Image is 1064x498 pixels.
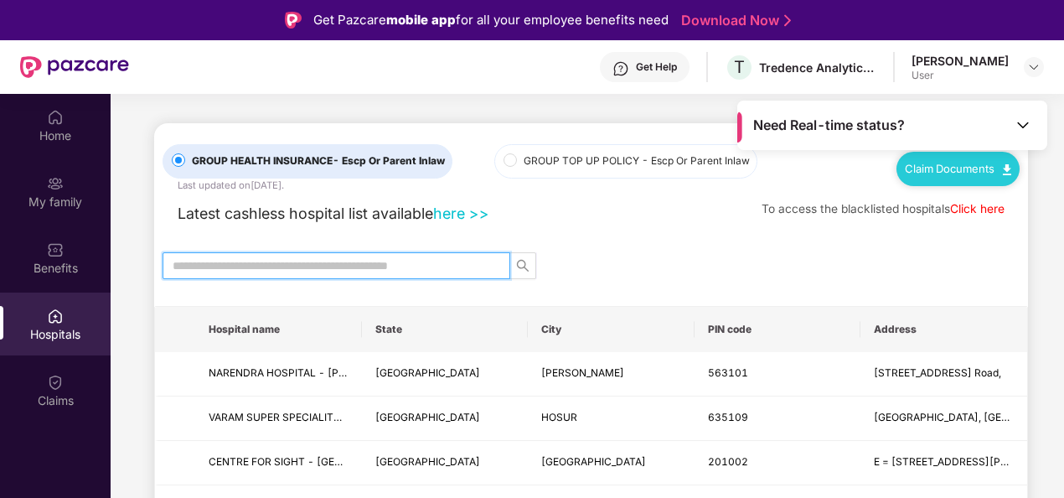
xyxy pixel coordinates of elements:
[528,397,695,441] td: HOSUR
[178,179,284,194] div: Last updated on [DATE] .
[47,241,64,258] img: svg+xml;base64,PHN2ZyBpZD0iQmVuZWZpdHMiIHhtbG5zPSJodHRwOi8vd3d3LnczLm9yZy8yMDAwL3N2ZyIgd2lkdGg9Ij...
[528,352,695,397] td: KOLAR
[195,307,362,352] th: Hospital name
[708,411,748,423] span: 635109
[375,455,480,468] span: [GEOGRAPHIC_DATA]
[195,441,362,485] td: CENTRE FOR SIGHT - GHAZIABAD ( A UNIT OF NEW DELHI CENTRE FOR SIGHT LTD ) - GHAZIABAD
[362,352,529,397] td: KARNATAKA
[874,323,1014,336] span: Address
[1015,117,1031,133] img: Toggle Icon
[541,411,577,423] span: HOSUR
[708,366,748,379] span: 563101
[178,205,433,222] span: Latest cashless hospital list available
[433,205,489,222] a: here >>
[209,366,411,379] span: NARENDRA HOSPITAL - [PERSON_NAME]
[375,411,480,423] span: [GEOGRAPHIC_DATA]
[517,153,757,169] span: GROUP TOP UP POLICY
[209,455,782,468] span: CENTRE FOR SIGHT - [GEOGRAPHIC_DATA] ( A UNIT OF NEW DELHI CENTRE FOR SIGHT LTD ) - [GEOGRAPHIC_D...
[185,153,452,169] span: GROUP HEALTH INSURANCE
[47,109,64,126] img: svg+xml;base64,PHN2ZyBpZD0iSG9tZSIgeG1sbnM9Imh0dHA6Ly93d3cudzMub3JnLzIwMDAvc3ZnIiB3aWR0aD0iMjAiIG...
[1027,60,1041,74] img: svg+xml;base64,PHN2ZyBpZD0iRHJvcGRvd24tMzJ4MzIiIHhtbG5zPSJodHRwOi8vd3d3LnczLm9yZy8yMDAwL3N2ZyIgd2...
[195,352,362,397] td: NARENDRA HOSPITAL - KOLAR
[734,57,745,77] span: T
[753,117,905,134] span: Need Real-time status?
[362,397,529,441] td: TAMIL NADU
[860,307,1027,352] th: Address
[362,441,529,485] td: UTTAR PRADESH
[860,441,1027,485] td: E = 2/228, AMBEDKAR ROAD, BESIDE HALDIRAM NEHRU,
[784,12,791,29] img: Stroke
[362,307,529,352] th: State
[375,366,480,379] span: [GEOGRAPHIC_DATA]
[541,455,646,468] span: [GEOGRAPHIC_DATA]
[20,56,129,78] img: New Pazcare Logo
[860,352,1027,397] td: Khata No 76/76 Devangapet, M.B. Road,
[874,366,1001,379] span: [STREET_ADDRESS] Road,
[695,307,861,352] th: PIN code
[708,455,748,468] span: 201002
[313,10,669,30] div: Get Pazcare for all your employee benefits need
[510,259,535,272] span: search
[209,411,511,423] span: VARAM SUPER SPECIALITY HOSPITAL AND FERTILITY CENTRE
[195,397,362,441] td: VARAM SUPER SPECIALITY HOSPITAL AND FERTILITY CENTRE
[612,60,629,77] img: svg+xml;base64,PHN2ZyBpZD0iSGVscC0zMngzMiIgeG1sbnM9Imh0dHA6Ly93d3cudzMub3JnLzIwMDAvc3ZnIiB3aWR0aD...
[285,12,302,29] img: Logo
[912,69,1009,82] div: User
[541,366,624,379] span: [PERSON_NAME]
[47,175,64,192] img: svg+xml;base64,PHN2ZyB3aWR0aD0iMjAiIGhlaWdodD0iMjAiIHZpZXdCb3g9IjAgMCAyMCAyMCIgZmlsbD0ibm9uZSIgeG...
[950,202,1005,215] a: Click here
[905,162,1011,175] a: Claim Documents
[509,252,536,279] button: search
[528,441,695,485] td: GHAZIABAD
[860,397,1027,441] td: TANK STREET, DENKANIKOTTAI ROAD, HOSUR, TAMILNADU - 635109
[642,154,750,167] span: - Escp Or Parent Inlaw
[636,60,677,74] div: Get Help
[528,307,695,352] th: City
[47,308,64,324] img: svg+xml;base64,PHN2ZyBpZD0iSG9zcGl0YWxzIiB4bWxucz0iaHR0cDovL3d3dy53My5vcmcvMjAwMC9zdmciIHdpZHRoPS...
[386,12,456,28] strong: mobile app
[1003,164,1011,175] img: svg+xml;base64,PHN2ZyB4bWxucz0iaHR0cDovL3d3dy53My5vcmcvMjAwMC9zdmciIHdpZHRoPSIxMC40IiBoZWlnaHQ9Ij...
[209,323,349,336] span: Hospital name
[759,60,876,75] div: Tredence Analytics Solutions Private Limited
[912,53,1009,69] div: [PERSON_NAME]
[47,374,64,391] img: svg+xml;base64,PHN2ZyBpZD0iQ2xhaW0iIHhtbG5zPSJodHRwOi8vd3d3LnczLm9yZy8yMDAwL3N2ZyIgd2lkdGg9IjIwIi...
[333,154,445,167] span: - Escp Or Parent Inlaw
[681,12,786,29] a: Download Now
[762,202,950,215] span: To access the blacklisted hospitals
